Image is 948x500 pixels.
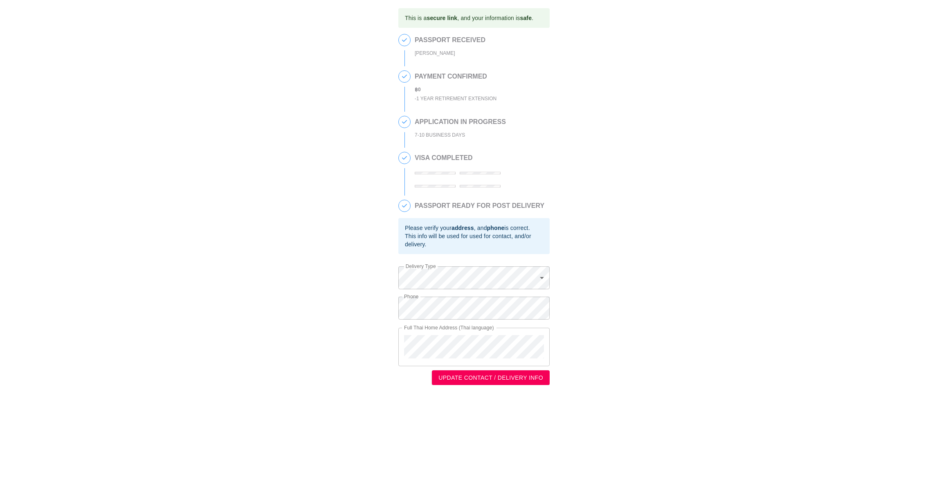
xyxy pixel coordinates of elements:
b: safe [520,15,532,21]
b: phone [487,225,505,231]
span: 1 [399,34,410,46]
b: address [452,225,474,231]
div: Please verify your , and is correct. [405,224,543,232]
div: - 1 Year Retirement Extension [415,94,496,104]
div: This is a , and your information is . [405,11,533,25]
div: This info will be used for used for contact, and/or delivery. [405,232,543,248]
div: 7-10 BUSINESS DAYS [415,131,506,140]
span: 3 [399,116,410,128]
h2: PASSPORT READY FOR POST DELIVERY [415,202,544,209]
span: 2 [399,71,410,82]
span: UPDATE CONTACT / DELIVERY INFO [438,373,543,383]
div: [PERSON_NAME] [415,49,485,58]
b: ฿ 0 [415,87,421,92]
h2: PASSPORT RECEIVED [415,36,485,44]
h2: PAYMENT CONFIRMED [415,73,496,80]
span: 4 [399,152,410,164]
span: 5 [399,200,410,212]
button: UPDATE CONTACT / DELIVERY INFO [432,370,550,385]
h2: APPLICATION IN PROGRESS [415,118,506,126]
h2: VISA COMPLETED [415,154,546,162]
b: secure link [427,15,457,21]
